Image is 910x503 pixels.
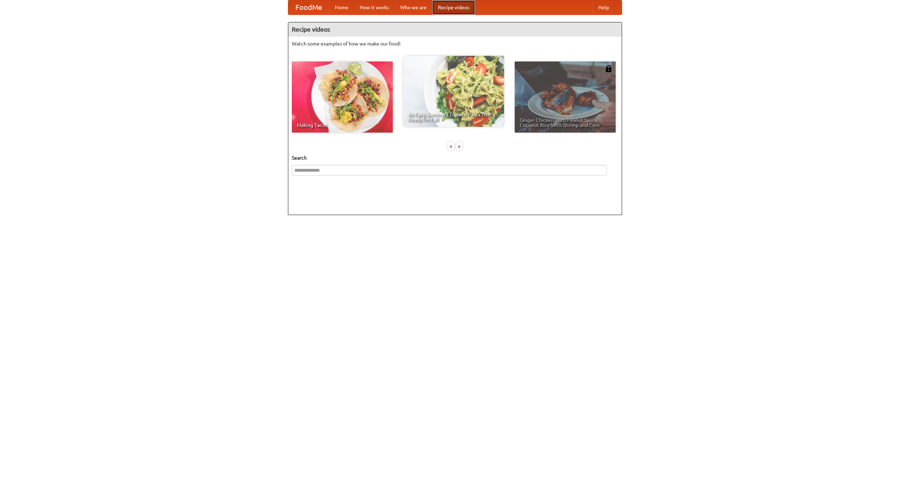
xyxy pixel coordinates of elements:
span: Making Tacos [297,123,388,128]
a: Who we are [395,0,432,15]
a: Help [593,0,615,15]
h4: Recipe videos [288,22,622,37]
div: » [456,142,462,151]
img: 483408.png [605,65,612,72]
a: How it works [354,0,395,15]
div: « [448,142,454,151]
a: FoodMe [288,0,329,15]
h5: Search [292,154,618,161]
a: Home [329,0,354,15]
a: Making Tacos [292,61,393,133]
p: Watch some examples of how we make our food! [292,40,618,47]
a: Recipe videos [432,0,475,15]
span: An Easy, Summery Tomato Pasta That's Ready for Fall [408,112,499,122]
a: An Easy, Summery Tomato Pasta That's Ready for Fall [403,56,504,127]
